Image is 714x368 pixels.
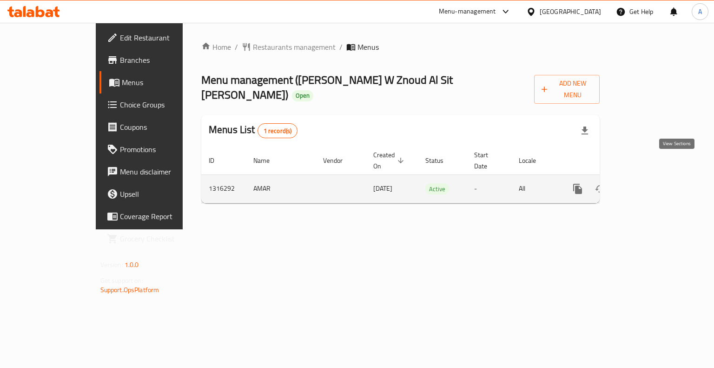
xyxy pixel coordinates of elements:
[120,233,208,244] span: Grocery Checklist
[567,178,589,200] button: more
[120,211,208,222] span: Coverage Report
[425,184,449,194] span: Active
[100,274,143,287] span: Get support on:
[339,41,343,53] li: /
[209,155,226,166] span: ID
[201,69,453,105] span: Menu management ( [PERSON_NAME] W Znoud Al Sit [PERSON_NAME] )
[120,54,208,66] span: Branches
[246,174,316,203] td: AMAR
[99,27,215,49] a: Edit Restaurant
[253,41,336,53] span: Restaurants management
[209,123,297,138] h2: Menus List
[292,92,313,100] span: Open
[253,155,282,166] span: Name
[292,90,313,101] div: Open
[373,149,407,172] span: Created On
[99,71,215,94] a: Menus
[542,78,592,101] span: Add New Menu
[574,120,596,142] div: Export file
[120,32,208,43] span: Edit Restaurant
[99,138,215,161] a: Promotions
[125,259,139,271] span: 1.0.0
[425,155,456,166] span: Status
[258,127,297,135] span: 1 record(s)
[99,183,215,205] a: Upsell
[99,94,215,116] a: Choice Groups
[589,178,611,200] button: Change Status
[357,41,379,53] span: Menus
[122,77,208,88] span: Menus
[100,284,159,296] a: Support.OpsPlatform
[99,161,215,183] a: Menu disclaimer
[99,205,215,227] a: Coverage Report
[99,227,215,250] a: Grocery Checklist
[258,123,298,138] div: Total records count
[120,188,208,200] span: Upsell
[201,41,600,53] nav: breadcrumb
[201,174,246,203] td: 1316292
[425,183,449,194] div: Active
[100,259,123,271] span: Version:
[511,174,559,203] td: All
[120,166,208,177] span: Menu disclaimer
[120,144,208,155] span: Promotions
[698,7,702,17] span: A
[120,99,208,110] span: Choice Groups
[242,41,336,53] a: Restaurants management
[120,121,208,133] span: Coupons
[559,147,663,175] th: Actions
[99,116,215,138] a: Coupons
[373,182,392,194] span: [DATE]
[519,155,548,166] span: Locale
[534,75,600,104] button: Add New Menu
[99,49,215,71] a: Branches
[323,155,355,166] span: Vendor
[474,149,500,172] span: Start Date
[467,174,511,203] td: -
[201,41,231,53] a: Home
[540,7,601,17] div: [GEOGRAPHIC_DATA]
[201,147,663,203] table: enhanced table
[439,6,496,17] div: Menu-management
[235,41,238,53] li: /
